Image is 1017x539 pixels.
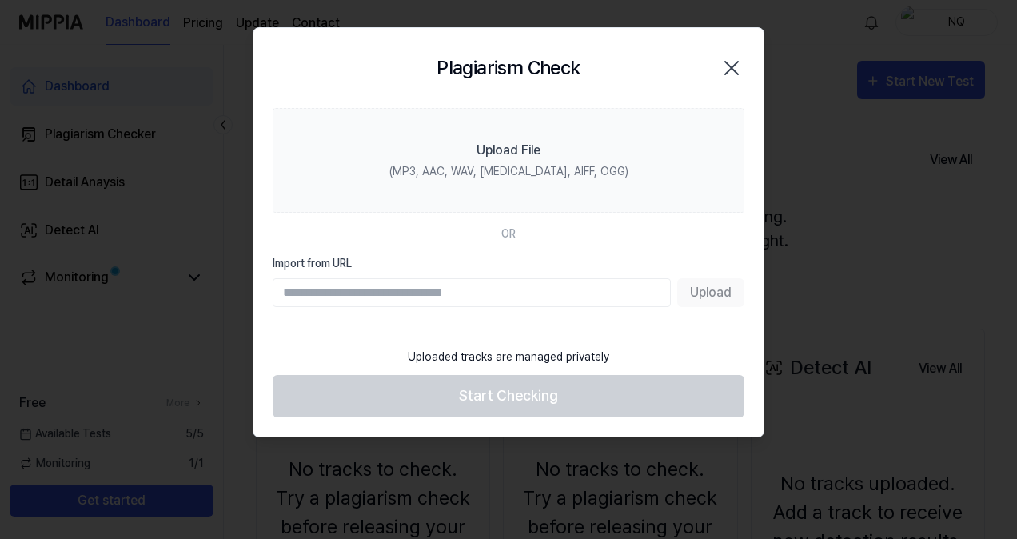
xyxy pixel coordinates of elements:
div: Upload File [477,141,540,160]
div: OR [501,226,516,242]
div: Uploaded tracks are managed privately [398,339,619,375]
h2: Plagiarism Check [437,54,580,82]
div: (MP3, AAC, WAV, [MEDICAL_DATA], AIFF, OGG) [389,163,628,180]
label: Import from URL [273,255,744,272]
